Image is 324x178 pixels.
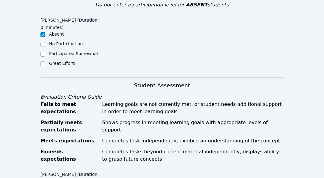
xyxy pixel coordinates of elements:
div: Exceeds expectations [40,148,99,163]
label: Participated Somewhat [49,51,98,56]
div: Shows progress in meeting learning goals with appropriate levels of support [102,119,284,134]
div: Evaluation Criteria Guide [40,93,284,101]
div: Fails to meet expectations [40,101,99,115]
legend: [PERSON_NAME] (Duration: 0 minutes) [40,15,101,31]
label: Great Effort! [49,61,75,66]
div: Learning goals are not currently met, or student needs additional support in order to meet learni... [102,101,284,115]
label: Absent [49,32,64,37]
div: Completes tasks beyond current material independently, displays ability to grasp future concepts [102,148,284,163]
div: Meets expectations [40,137,99,145]
div: Partially meets expectations [40,119,99,134]
span: ABSENT [186,2,207,8]
label: No Participation [49,41,83,46]
h3: Student Assessment [40,81,284,90]
div: Do not enter a participation level for students [40,1,284,9]
div: Completes task independently, exhibits an understanding of the concept [102,137,284,145]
